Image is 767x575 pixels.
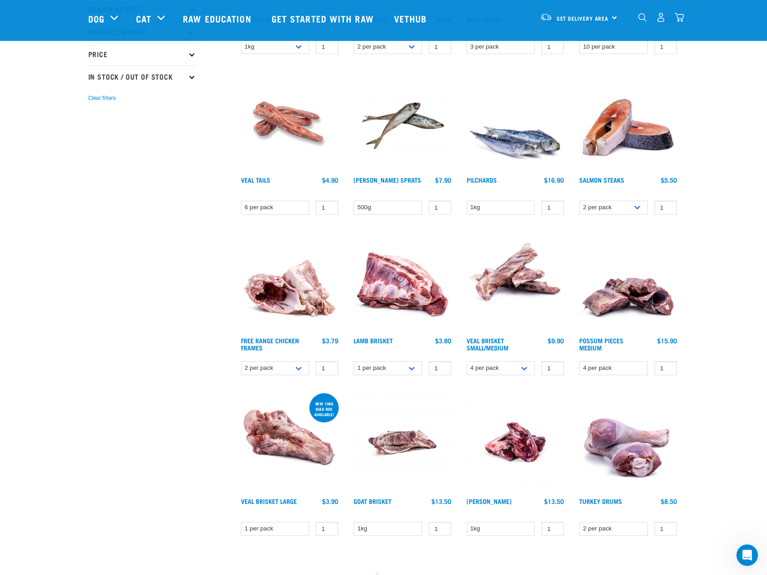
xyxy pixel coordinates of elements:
[241,499,297,503] a: Veal Brisket Large
[322,498,338,505] div: $3.90
[656,13,666,22] img: user.png
[431,498,451,505] div: $13.50
[467,178,497,181] a: Pilchards
[239,70,341,172] img: Veal Tails
[309,397,339,421] div: new 10kg bulk box available!
[579,339,623,349] a: Possum Pieces Medium
[435,337,451,344] div: $3.80
[541,40,564,54] input: 1
[354,339,393,342] a: Lamb Brisket
[557,17,609,20] span: Set Delivery Area
[467,499,512,503] a: [PERSON_NAME]
[316,522,338,536] input: 1
[435,176,451,184] div: $7.90
[464,231,567,333] img: 1207 Veal Brisket 4pp 01
[88,12,104,25] a: Dog
[88,43,196,65] p: Price
[577,391,679,494] img: 1253 Turkey Drums 01
[429,201,451,215] input: 1
[316,40,338,54] input: 1
[263,0,385,36] a: Get started with Raw
[241,178,270,181] a: Veal Tails
[544,176,564,184] div: $16.90
[136,12,151,25] a: Cat
[467,339,508,349] a: Veal Brisket Small/Medium
[316,361,338,375] input: 1
[577,231,679,333] img: 1203 Possum Pieces Medium 01
[541,201,564,215] input: 1
[657,337,677,344] div: $15.90
[675,13,684,22] img: home-icon@2x.png
[241,339,299,349] a: Free Range Chicken Frames
[351,70,454,172] img: Jack Mackarel Sparts Raw Fish For Dogs
[736,544,758,566] iframe: Intercom live chat
[429,361,451,375] input: 1
[88,94,116,102] button: Clear filters
[351,231,454,333] img: 1240 Lamb Brisket Pieces 01
[661,498,677,505] div: $8.50
[239,231,341,333] img: 1236 Chicken Frame Turks 01
[429,522,451,536] input: 1
[174,0,262,36] a: Raw Education
[654,522,677,536] input: 1
[544,498,564,505] div: $13.50
[354,499,391,503] a: Goat Brisket
[354,178,421,181] a: [PERSON_NAME] Sprats
[661,176,677,184] div: $5.50
[316,201,338,215] input: 1
[548,337,564,344] div: $9.90
[239,391,341,494] img: 1205 Veal Brisket 1pp 01
[654,361,677,375] input: 1
[464,391,567,494] img: Venison Brisket Bone 1662
[579,178,624,181] a: Salmon Steaks
[429,40,451,54] input: 1
[322,337,338,344] div: $3.79
[385,0,438,36] a: Vethub
[654,201,677,215] input: 1
[541,522,564,536] input: 1
[577,70,679,172] img: 1148 Salmon Steaks 01
[351,391,454,494] img: Goat Brisket
[464,70,567,172] img: Four Whole Pilchards
[654,40,677,54] input: 1
[540,13,552,21] img: van-moving.png
[541,361,564,375] input: 1
[638,13,647,22] img: home-icon-1@2x.png
[322,176,338,184] div: $4.90
[88,65,196,88] p: In Stock / Out Of Stock
[579,499,622,503] a: Turkey Drums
